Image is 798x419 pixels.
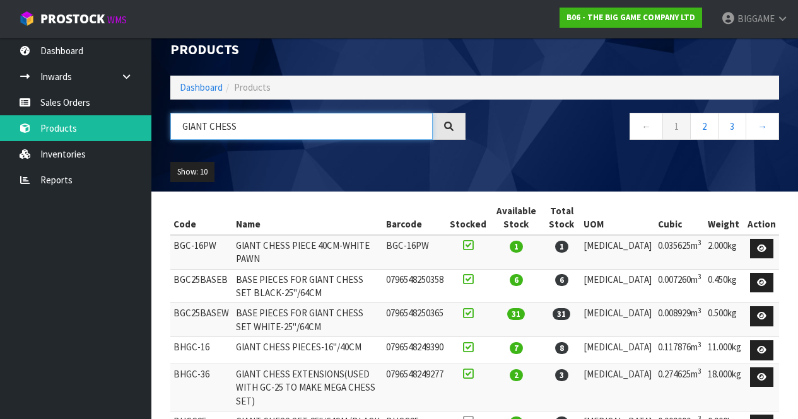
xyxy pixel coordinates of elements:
[705,201,744,235] th: Weight
[718,113,746,140] a: 3
[510,369,523,381] span: 2
[170,364,233,411] td: BHGC-36
[553,308,570,320] span: 31
[705,364,744,411] td: 18.000kg
[698,367,701,376] sup: 3
[630,113,663,140] a: ←
[566,12,695,23] strong: B06 - THE BIG GAME COMPANY LTD
[655,303,705,337] td: 0.008929m
[580,269,655,303] td: [MEDICAL_DATA]
[510,241,523,253] span: 1
[447,201,490,235] th: Stocked
[655,201,705,235] th: Cubic
[170,162,214,182] button: Show: 10
[383,269,447,303] td: 0796548250358
[170,201,233,235] th: Code
[580,337,655,364] td: [MEDICAL_DATA]
[555,342,568,354] span: 8
[170,235,233,269] td: BGC-16PW
[40,11,105,27] span: ProStock
[170,42,466,57] h1: Products
[705,235,744,269] td: 2.000kg
[580,201,655,235] th: UOM
[383,303,447,337] td: 0796548250365
[170,113,433,140] input: Search products
[233,235,383,269] td: GIANT CHESS PIECE 40CM-WHITE PAWN
[580,364,655,411] td: [MEDICAL_DATA]
[383,201,447,235] th: Barcode
[698,238,701,247] sup: 3
[510,274,523,286] span: 6
[383,364,447,411] td: 0796548249277
[705,269,744,303] td: 0.450kg
[233,364,383,411] td: GIANT CHESS EXTENSIONS(USED WITH GC-25 TO MAKE MEGA CHESS SET)
[744,201,779,235] th: Action
[107,14,127,26] small: WMS
[490,201,543,235] th: Available Stock
[655,337,705,364] td: 0.117876m
[233,337,383,364] td: GIANT CHESS PIECES-16"/40CM
[484,113,780,144] nav: Page navigation
[233,269,383,303] td: BASE PIECES FOR GIANT CHESS SET BLACK-25"/64CM
[543,201,580,235] th: Total Stock
[705,337,744,364] td: 11.000kg
[705,303,744,337] td: 0.500kg
[737,13,775,25] span: BIGGAME
[655,235,705,269] td: 0.035625m
[746,113,779,140] a: →
[698,272,701,281] sup: 3
[655,269,705,303] td: 0.007260m
[580,303,655,337] td: [MEDICAL_DATA]
[580,235,655,269] td: [MEDICAL_DATA]
[555,241,568,253] span: 1
[698,306,701,315] sup: 3
[510,342,523,354] span: 7
[555,369,568,381] span: 3
[698,340,701,349] sup: 3
[555,274,568,286] span: 6
[180,81,223,93] a: Dashboard
[170,337,233,364] td: BHGC-16
[383,337,447,364] td: 0796548249390
[19,11,35,26] img: cube-alt.png
[507,308,525,320] span: 31
[170,303,233,337] td: BGC25BASEW
[233,303,383,337] td: BASE PIECES FOR GIANT CHESS SET WHITE-25"/64CM
[662,113,691,140] a: 1
[233,201,383,235] th: Name
[170,269,233,303] td: BGC25BASEB
[234,81,271,93] span: Products
[383,235,447,269] td: BGC-16PW
[690,113,719,140] a: 2
[655,364,705,411] td: 0.274625m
